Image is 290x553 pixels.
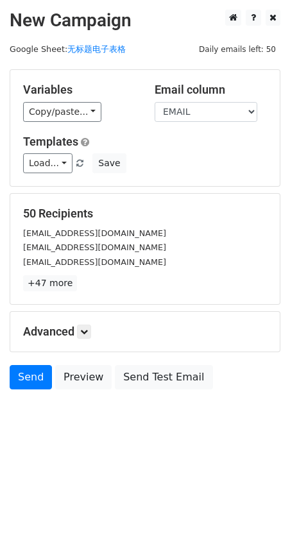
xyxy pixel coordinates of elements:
small: Google Sheet: [10,44,126,54]
span: Daily emails left: 50 [194,42,280,56]
h5: Email column [155,83,267,97]
a: +47 more [23,275,77,291]
button: Save [92,153,126,173]
a: 无标题电子表格 [67,44,126,54]
h5: Advanced [23,325,267,339]
a: Load... [23,153,72,173]
a: Preview [55,365,112,389]
small: [EMAIL_ADDRESS][DOMAIN_NAME] [23,242,166,252]
a: Send Test Email [115,365,212,389]
a: Copy/paste... [23,102,101,122]
a: Daily emails left: 50 [194,44,280,54]
small: [EMAIL_ADDRESS][DOMAIN_NAME] [23,257,166,267]
h5: 50 Recipients [23,207,267,221]
a: Send [10,365,52,389]
small: [EMAIL_ADDRESS][DOMAIN_NAME] [23,228,166,238]
h2: New Campaign [10,10,280,31]
iframe: Chat Widget [226,491,290,553]
a: Templates [23,135,78,148]
h5: Variables [23,83,135,97]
